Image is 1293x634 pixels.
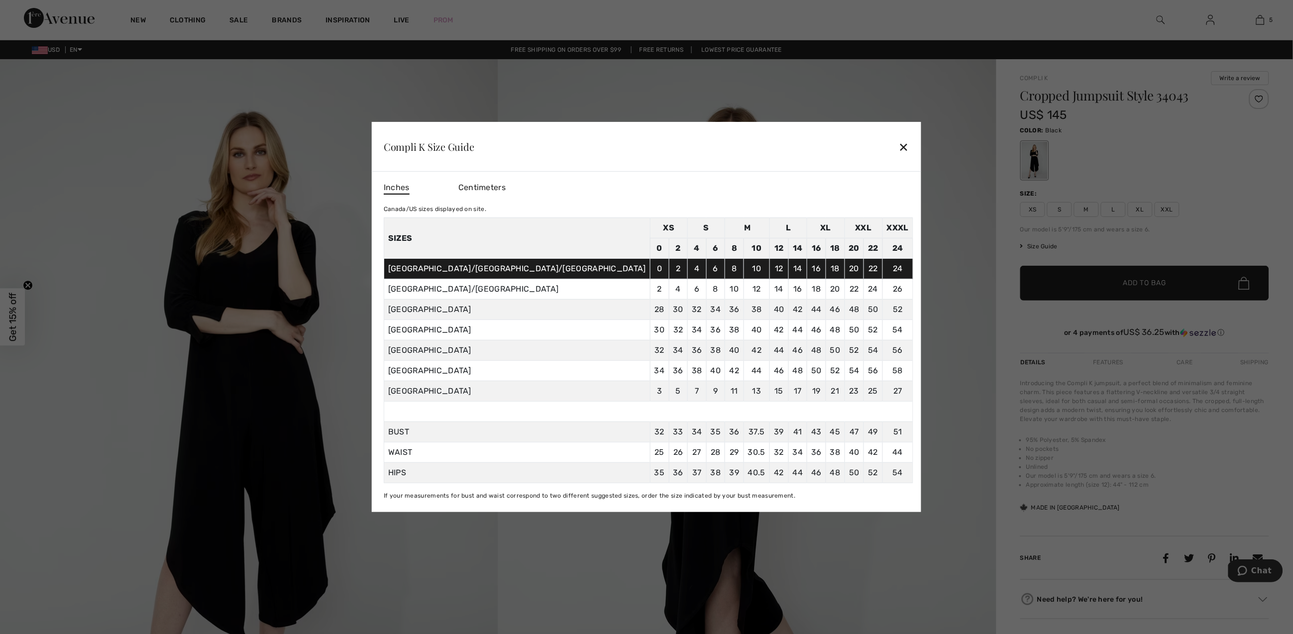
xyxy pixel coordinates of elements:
[826,381,845,402] td: 21
[826,279,845,300] td: 20
[688,320,707,340] td: 34
[744,381,769,402] td: 13
[770,340,789,361] td: 44
[748,447,765,457] span: 30.5
[673,468,684,477] span: 36
[788,238,807,259] td: 14
[730,468,740,477] span: 39
[882,218,913,238] td: XXXL
[864,340,883,361] td: 54
[654,447,664,457] span: 25
[826,259,845,279] td: 18
[688,259,707,279] td: 4
[868,468,878,477] span: 52
[882,361,913,381] td: 58
[688,279,707,300] td: 6
[882,238,913,259] td: 24
[706,320,725,340] td: 36
[788,361,807,381] td: 48
[807,259,826,279] td: 16
[788,381,807,402] td: 17
[384,218,650,259] th: Sizes
[711,468,721,477] span: 38
[725,300,744,320] td: 36
[849,468,860,477] span: 50
[811,427,822,436] span: 43
[669,381,688,402] td: 5
[793,427,802,436] span: 41
[384,442,650,463] td: WAIST
[770,259,789,279] td: 12
[669,238,688,259] td: 2
[826,238,845,259] td: 18
[845,361,864,381] td: 54
[669,340,688,361] td: 34
[807,340,826,361] td: 48
[384,279,650,300] td: [GEOGRAPHIC_DATA]/[GEOGRAPHIC_DATA]
[744,238,769,259] td: 10
[845,300,864,320] td: 48
[845,279,864,300] td: 22
[807,218,845,238] td: XL
[864,381,883,402] td: 25
[807,320,826,340] td: 46
[706,238,725,259] td: 6
[845,259,864,279] td: 20
[688,340,707,361] td: 36
[830,427,841,436] span: 45
[770,218,807,238] td: L
[650,238,669,259] td: 0
[384,320,650,340] td: [GEOGRAPHIC_DATA]
[770,238,789,259] td: 12
[669,320,688,340] td: 32
[650,320,669,340] td: 30
[774,447,784,457] span: 32
[706,300,725,320] td: 34
[744,361,769,381] td: 44
[807,300,826,320] td: 44
[788,279,807,300] td: 16
[725,279,744,300] td: 10
[725,259,744,279] td: 8
[744,320,769,340] td: 40
[807,238,826,259] td: 16
[384,205,913,213] div: Canada/US sizes displayed on site.
[650,361,669,381] td: 34
[770,300,789,320] td: 40
[384,381,650,402] td: [GEOGRAPHIC_DATA]
[788,300,807,320] td: 42
[826,300,845,320] td: 46
[845,218,882,238] td: XXL
[899,136,909,157] div: ✕
[882,259,913,279] td: 24
[770,381,789,402] td: 15
[384,300,650,320] td: [GEOGRAPHIC_DATA]
[654,468,665,477] span: 35
[23,7,44,16] span: Chat
[864,259,883,279] td: 22
[850,427,859,436] span: 47
[673,427,684,436] span: 33
[770,279,789,300] td: 14
[788,259,807,279] td: 14
[770,361,789,381] td: 46
[650,279,669,300] td: 2
[725,218,770,238] td: M
[849,447,860,457] span: 40
[826,361,845,381] td: 52
[725,381,744,402] td: 11
[650,218,687,238] td: XS
[725,238,744,259] td: 8
[788,340,807,361] td: 46
[864,279,883,300] td: 24
[882,300,913,320] td: 52
[882,320,913,340] td: 54
[384,259,650,279] td: [GEOGRAPHIC_DATA]/[GEOGRAPHIC_DATA]/[GEOGRAPHIC_DATA]
[458,183,506,192] span: Centimeters
[748,468,765,477] span: 40.5
[669,279,688,300] td: 4
[811,468,822,477] span: 46
[725,320,744,340] td: 38
[729,427,740,436] span: 36
[845,340,864,361] td: 52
